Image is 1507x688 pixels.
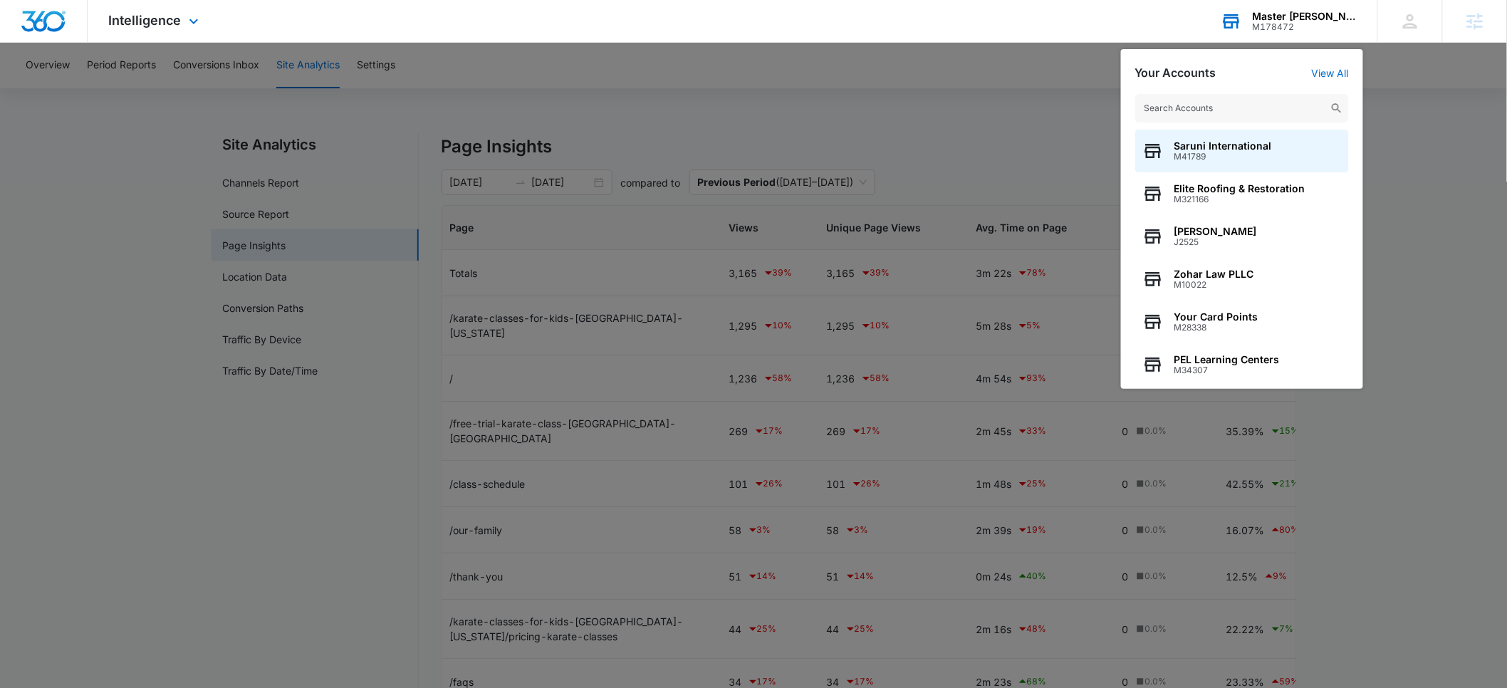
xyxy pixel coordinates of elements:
[1174,269,1254,280] span: Zohar Law PLLC
[1174,183,1305,194] span: Elite Roofing & Restoration
[1135,215,1349,258] button: [PERSON_NAME]J2525
[1174,237,1257,247] span: J2525
[1253,11,1357,22] div: account name
[1174,194,1305,204] span: M321166
[1174,323,1258,333] span: M28338
[1135,130,1349,172] button: Saruni InternationalM41789
[1135,66,1216,80] h2: Your Accounts
[1174,365,1280,375] span: M34307
[1135,172,1349,215] button: Elite Roofing & RestorationM321166
[1174,280,1254,290] span: M10022
[1135,94,1349,123] input: Search Accounts
[1135,258,1349,301] button: Zohar Law PLLCM10022
[1174,226,1257,237] span: [PERSON_NAME]
[1174,140,1272,152] span: Saruni International
[109,13,182,28] span: Intelligence
[1135,343,1349,386] button: PEL Learning CentersM34307
[1253,22,1357,32] div: account id
[1174,311,1258,323] span: Your Card Points
[1312,67,1349,79] a: View All
[1174,354,1280,365] span: PEL Learning Centers
[1135,301,1349,343] button: Your Card PointsM28338
[1174,152,1272,162] span: M41789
